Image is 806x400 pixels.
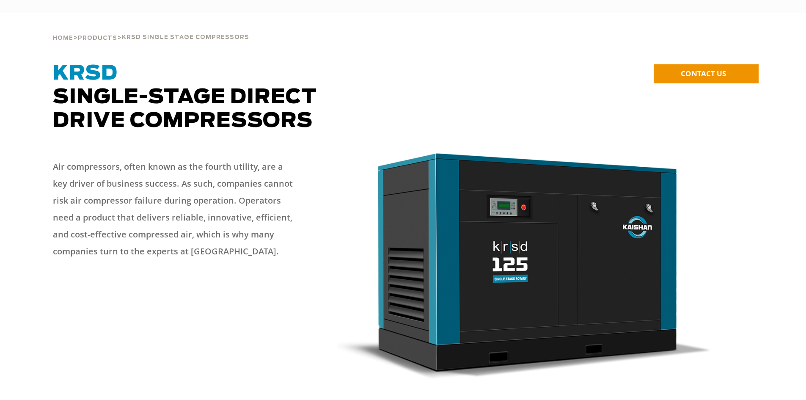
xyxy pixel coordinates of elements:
span: Home [52,36,73,41]
div: > > [52,13,249,45]
span: krsd single stage compressors [122,35,249,40]
span: KRSD [53,63,118,84]
img: krsd125 [337,150,712,379]
a: Home [52,34,73,41]
a: Products [78,34,117,41]
span: Products [78,36,117,41]
span: CONTACT US [681,69,726,78]
p: Air compressors, often known as the fourth utility, are a key driver of business success. As such... [53,158,298,260]
span: Single-Stage Direct Drive Compressors [53,63,317,131]
a: CONTACT US [654,64,759,83]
